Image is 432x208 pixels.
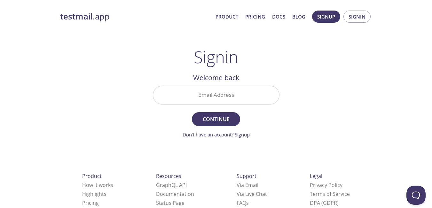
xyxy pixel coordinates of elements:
[82,190,106,197] a: Highlights
[406,186,426,205] iframe: Help Scout Beacon - Open
[237,173,256,180] span: Support
[310,181,342,189] a: Privacy Policy
[216,12,238,21] a: Product
[310,190,350,197] a: Terms of Service
[312,11,340,23] button: Signup
[317,12,335,21] span: Signup
[199,115,233,124] span: Continue
[272,12,285,21] a: Docs
[310,173,322,180] span: Legal
[349,12,365,21] span: Signin
[60,11,210,22] a: testmail.app
[153,72,279,83] h2: Welcome back
[292,12,305,21] a: Blog
[246,199,249,206] span: s
[194,47,238,66] h1: Signin
[156,199,185,206] a: Status Page
[192,112,240,126] button: Continue
[343,11,371,23] button: Signin
[245,12,265,21] a: Pricing
[156,190,194,197] a: Documentation
[156,181,187,189] a: GraphQL API
[82,199,99,206] a: Pricing
[82,173,102,180] span: Product
[60,11,93,22] strong: testmail
[82,181,113,189] a: How it works
[237,181,258,189] a: Via Email
[310,199,339,206] a: DPA (GDPR)
[183,131,250,138] a: Don't have an account? Signup
[237,199,249,206] a: FAQ
[156,173,181,180] span: Resources
[237,190,267,197] a: Via Live Chat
